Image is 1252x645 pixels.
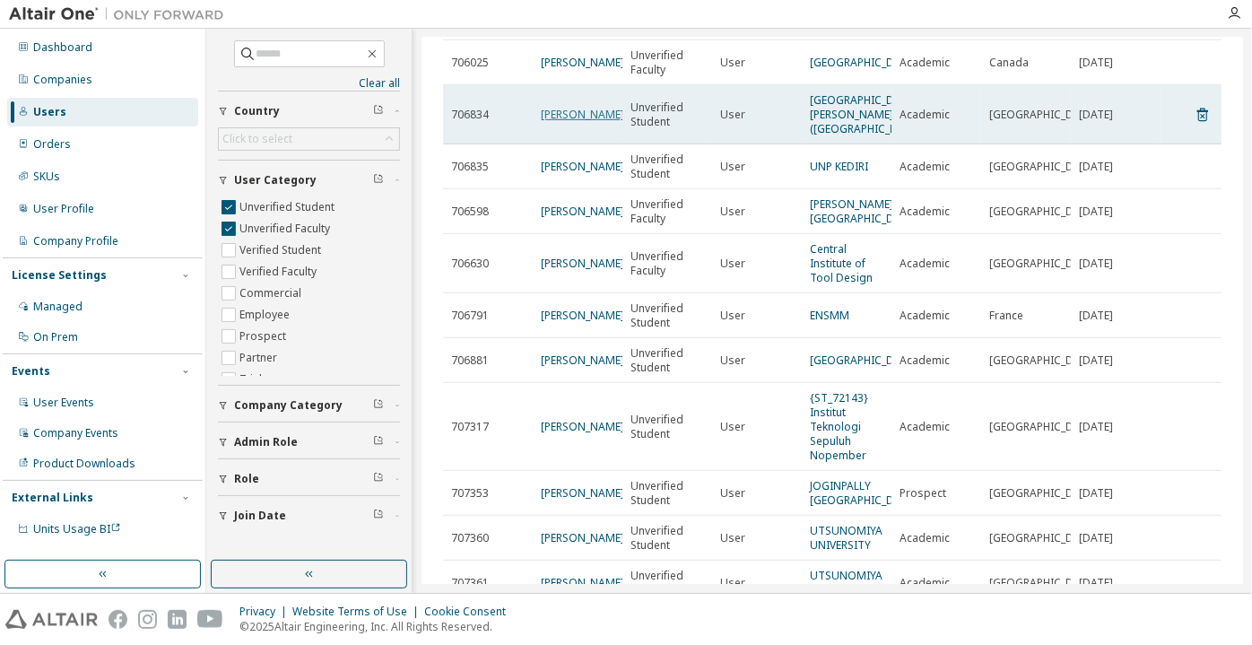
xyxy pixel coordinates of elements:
span: Role [234,472,259,486]
div: License Settings [12,268,107,283]
div: Companies [33,73,92,87]
span: User [720,576,745,590]
a: [PERSON_NAME] [541,353,624,368]
span: User [720,353,745,368]
span: [GEOGRAPHIC_DATA] [989,420,1097,434]
a: Central Institute of Tool Design [810,241,873,285]
a: UNP KEDIRI [810,159,868,174]
div: Events [12,364,50,379]
a: UTSUNOMIYA UNIVERSITY [810,568,882,597]
span: Academic [900,160,950,174]
span: Units Usage BI [33,521,121,536]
span: [DATE] [1079,56,1113,70]
a: [PERSON_NAME] [541,485,624,501]
label: Prospect [239,326,290,347]
a: [PERSON_NAME] [541,159,624,174]
span: [GEOGRAPHIC_DATA] [989,353,1097,368]
span: Academic [900,576,950,590]
div: User Profile [33,202,94,216]
span: Unverified Student [630,301,704,330]
div: Company Profile [33,234,118,248]
div: Users [33,105,66,119]
div: Privacy [239,605,292,619]
span: Unverified Faculty [630,197,704,226]
span: 706834 [451,108,489,122]
span: [GEOGRAPHIC_DATA] [989,576,1097,590]
span: [DATE] [1079,160,1113,174]
button: Company Category [218,386,400,425]
a: [GEOGRAPHIC_DATA] [810,55,917,70]
span: Academic [900,108,950,122]
span: [DATE] [1079,531,1113,545]
span: Admin Role [234,435,298,449]
span: 707361 [451,576,489,590]
a: [PERSON_NAME] [541,55,624,70]
span: [DATE] [1079,309,1113,323]
div: SKUs [33,170,60,184]
span: 707360 [451,531,489,545]
span: Unverified Faculty [630,249,704,278]
span: France [989,309,1023,323]
span: [GEOGRAPHIC_DATA] [989,205,1097,219]
span: [GEOGRAPHIC_DATA] [989,257,1097,271]
img: linkedin.svg [168,610,187,629]
span: 706835 [451,160,489,174]
a: [PERSON_NAME] [541,256,624,271]
div: Cookie Consent [424,605,517,619]
span: Academic [900,56,950,70]
span: [DATE] [1079,486,1113,501]
span: Academic [900,205,950,219]
span: Academic [900,257,950,271]
div: Orders [33,137,71,152]
a: [PERSON_NAME] [541,204,624,219]
span: Join Date [234,509,286,523]
button: Role [218,459,400,499]
span: Academic [900,420,950,434]
span: Company Category [234,398,343,413]
span: Clear filter [373,472,384,486]
label: Employee [239,304,293,326]
span: 706791 [451,309,489,323]
div: Managed [33,300,83,314]
a: {ST_72143} Institut Teknologi Sepuluh Nopember [810,390,868,463]
span: Unverified Student [630,153,704,181]
a: [PERSON_NAME] [541,530,624,545]
span: 706598 [451,205,489,219]
div: On Prem [33,330,78,344]
img: Altair One [9,5,233,23]
span: Unverified Student [630,413,704,441]
span: User [720,56,745,70]
img: youtube.svg [197,610,223,629]
a: JOGINPALLY [GEOGRAPHIC_DATA] [810,478,917,508]
span: User [720,205,745,219]
span: Unverified Student [630,346,704,375]
a: [PERSON_NAME][GEOGRAPHIC_DATA] [810,196,917,226]
div: Company Events [33,426,118,440]
span: User [720,257,745,271]
a: Clear all [218,76,400,91]
span: Unverified Faculty [630,48,704,77]
img: instagram.svg [138,610,157,629]
span: [GEOGRAPHIC_DATA] [989,486,1097,501]
div: Click to select [219,128,399,150]
p: © 2025 Altair Engineering, Inc. All Rights Reserved. [239,619,517,634]
label: Commercial [239,283,305,304]
span: [GEOGRAPHIC_DATA] [989,160,1097,174]
span: 707353 [451,486,489,501]
div: Click to select [222,132,292,146]
span: Canada [989,56,1029,70]
span: Country [234,104,280,118]
a: [PERSON_NAME] [541,107,624,122]
span: [DATE] [1079,257,1113,271]
span: User Category [234,173,317,187]
span: Clear filter [373,435,384,449]
a: [GEOGRAPHIC_DATA][PERSON_NAME] ([GEOGRAPHIC_DATA]) [810,92,924,136]
label: Verified Faculty [239,261,320,283]
img: facebook.svg [109,610,127,629]
span: Prospect [900,486,946,501]
span: Unverified Student [630,479,704,508]
div: External Links [12,491,93,505]
span: [DATE] [1079,576,1113,590]
button: Country [218,92,400,131]
a: UTSUNOMIYA UNIVERSITY [810,523,882,553]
